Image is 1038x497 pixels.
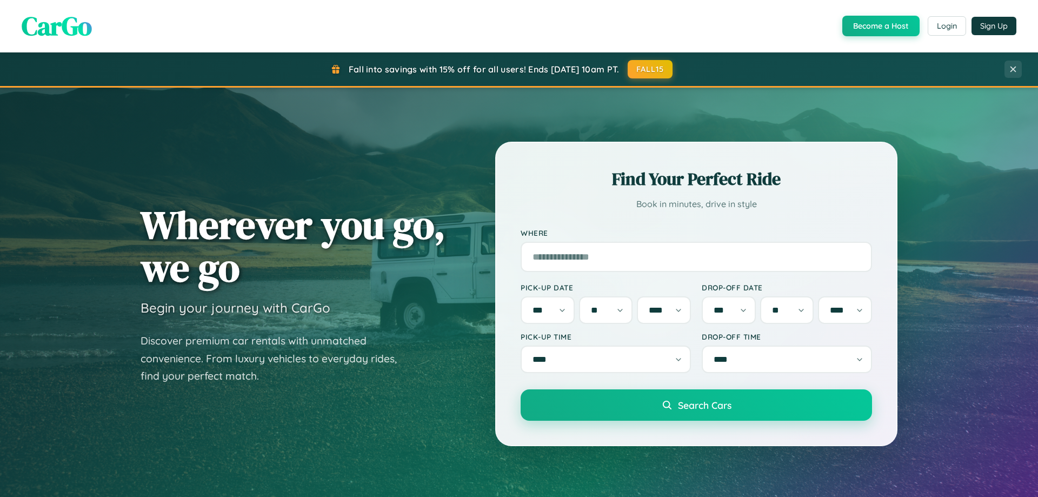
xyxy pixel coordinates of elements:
label: Pick-up Time [521,332,691,341]
span: Fall into savings with 15% off for all users! Ends [DATE] 10am PT. [349,64,620,75]
button: Become a Host [842,16,920,36]
label: Drop-off Time [702,332,872,341]
button: FALL15 [628,60,673,78]
p: Discover premium car rentals with unmatched convenience. From luxury vehicles to everyday rides, ... [141,332,411,385]
p: Book in minutes, drive in style [521,196,872,212]
h2: Find Your Perfect Ride [521,167,872,191]
h3: Begin your journey with CarGo [141,300,330,316]
label: Where [521,228,872,237]
label: Pick-up Date [521,283,691,292]
button: Sign Up [972,17,1016,35]
span: CarGo [22,8,92,44]
button: Login [928,16,966,36]
button: Search Cars [521,389,872,421]
label: Drop-off Date [702,283,872,292]
span: Search Cars [678,399,731,411]
h1: Wherever you go, we go [141,203,445,289]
